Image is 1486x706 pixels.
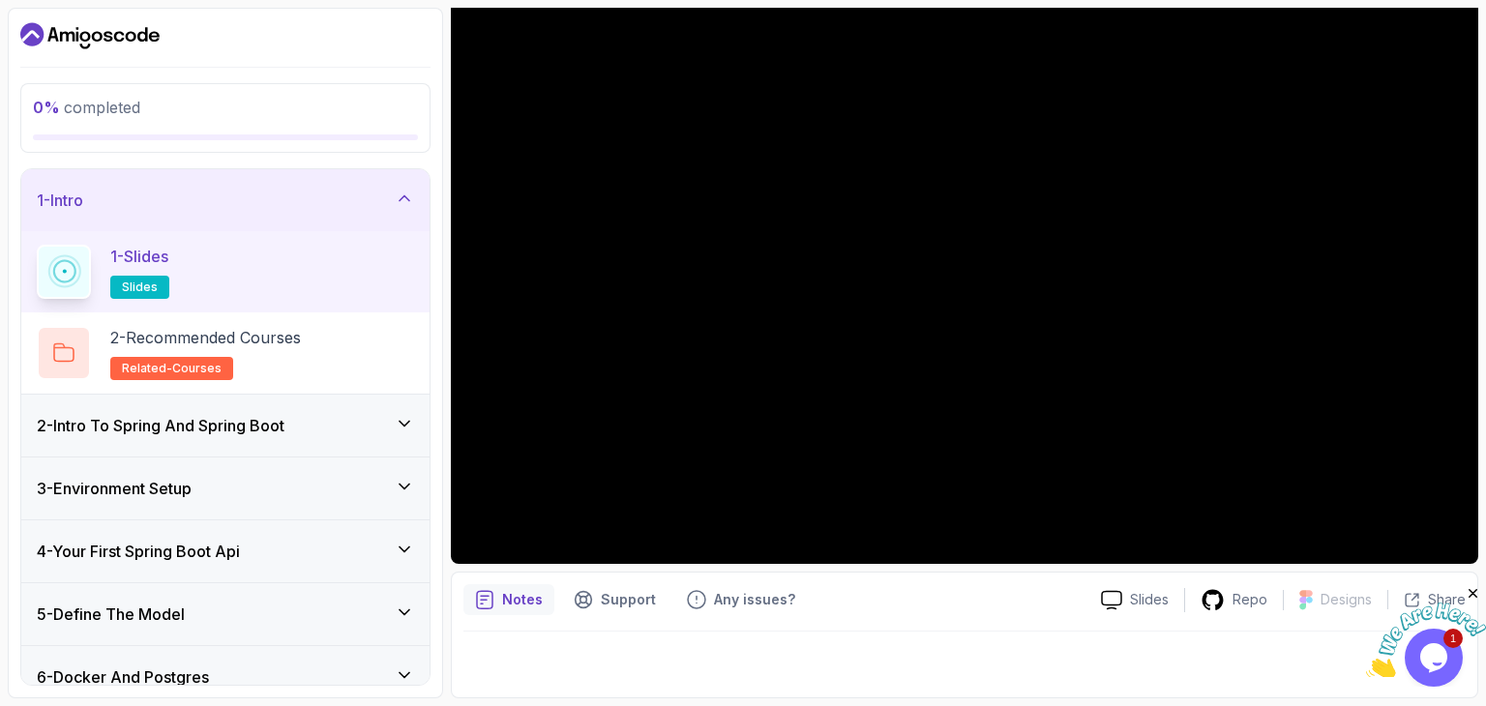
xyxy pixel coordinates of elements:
[37,540,240,563] h3: 4 - Your First Spring Boot Api
[463,584,554,615] button: notes button
[1130,590,1169,609] p: Slides
[37,603,185,626] h3: 5 - Define The Model
[601,590,656,609] p: Support
[21,520,430,582] button: 4-Your First Spring Boot Api
[122,279,158,295] span: slides
[122,361,222,376] span: related-courses
[37,189,83,212] h3: 1 - Intro
[37,245,414,299] button: 1-Slidesslides
[37,477,192,500] h3: 3 - Environment Setup
[33,98,60,117] span: 0 %
[1085,590,1184,610] a: Slides
[1185,588,1283,612] a: Repo
[21,583,430,645] button: 5-Define The Model
[562,584,668,615] button: Support button
[502,590,543,609] p: Notes
[1321,590,1372,609] p: Designs
[110,326,301,349] p: 2 - Recommended Courses
[21,169,430,231] button: 1-Intro
[1366,585,1486,677] iframe: chat widget
[21,457,430,519] button: 3-Environment Setup
[33,98,140,117] span: completed
[37,665,209,689] h3: 6 - Docker And Postgres
[20,20,160,51] a: Dashboard
[37,326,414,380] button: 2-Recommended Coursesrelated-courses
[21,395,430,456] button: 2-Intro To Spring And Spring Boot
[714,590,795,609] p: Any issues?
[1233,590,1267,609] p: Repo
[110,245,168,268] p: 1 - Slides
[37,414,284,437] h3: 2 - Intro To Spring And Spring Boot
[675,584,807,615] button: Feedback button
